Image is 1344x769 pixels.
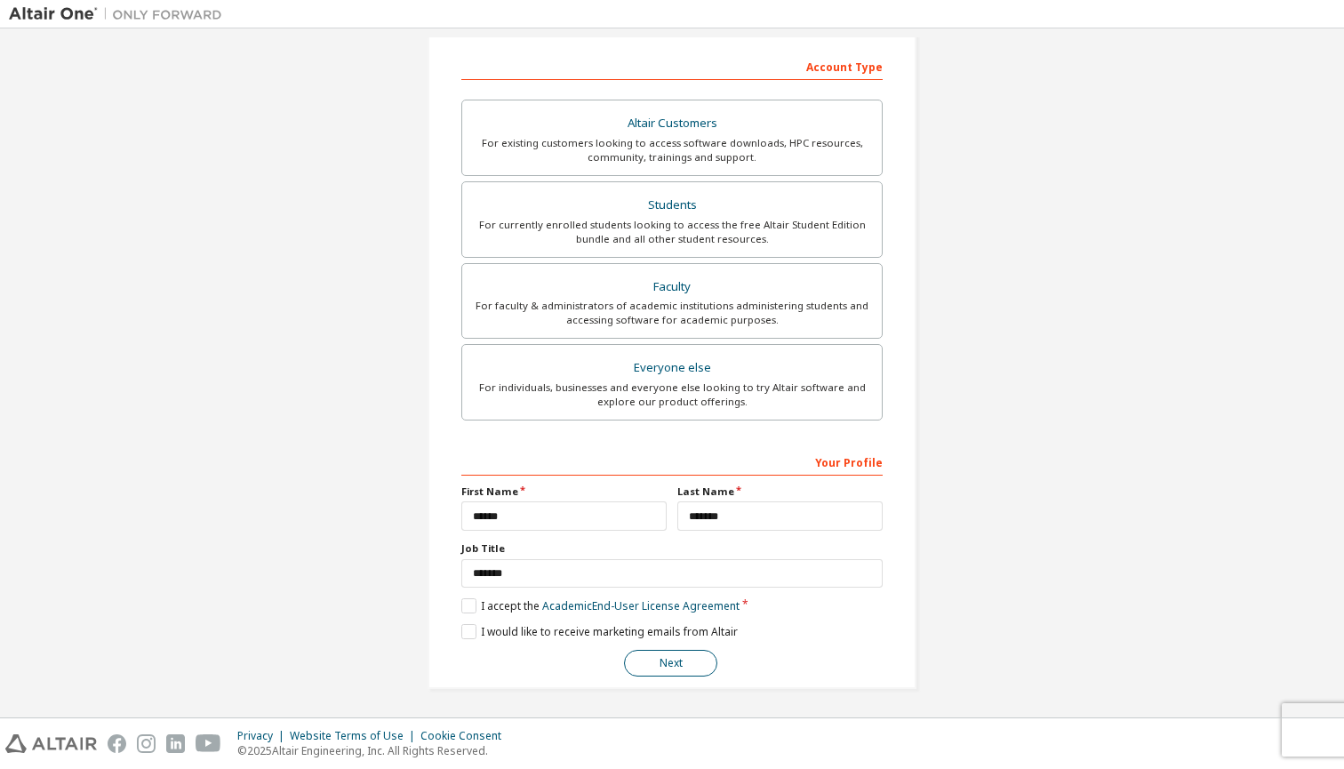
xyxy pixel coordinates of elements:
div: Privacy [237,729,290,743]
img: youtube.svg [196,734,221,753]
label: Job Title [461,541,883,556]
label: I would like to receive marketing emails from Altair [461,624,738,639]
div: For existing customers looking to access software downloads, HPC resources, community, trainings ... [473,136,871,164]
div: Cookie Consent [420,729,512,743]
div: Faculty [473,275,871,300]
img: facebook.svg [108,734,126,753]
img: linkedin.svg [166,734,185,753]
div: Everyone else [473,356,871,380]
button: Next [624,650,717,677]
div: Website Terms of Use [290,729,420,743]
p: © 2025 Altair Engineering, Inc. All Rights Reserved. [237,743,512,758]
div: For currently enrolled students looking to access the free Altair Student Edition bundle and all ... [473,218,871,246]
img: altair_logo.svg [5,734,97,753]
label: I accept the [461,598,740,613]
div: Altair Customers [473,111,871,136]
div: Students [473,193,871,218]
div: For faculty & administrators of academic institutions administering students and accessing softwa... [473,299,871,327]
a: Academic End-User License Agreement [542,598,740,613]
img: Altair One [9,5,231,23]
div: Account Type [461,52,883,80]
label: Last Name [677,485,883,499]
div: Your Profile [461,447,883,476]
div: For individuals, businesses and everyone else looking to try Altair software and explore our prod... [473,380,871,409]
label: First Name [461,485,667,499]
img: instagram.svg [137,734,156,753]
